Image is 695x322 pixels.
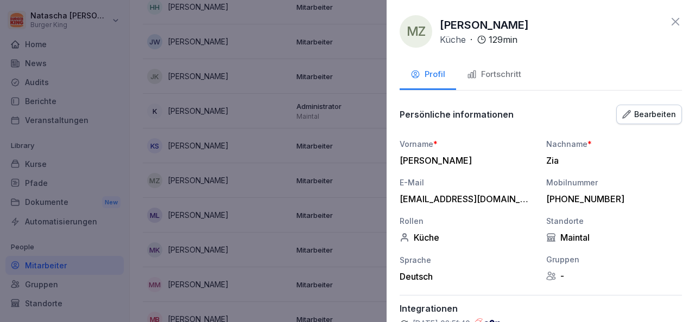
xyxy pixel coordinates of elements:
button: Profil [400,61,456,90]
div: E-Mail [400,177,535,188]
div: - [546,271,682,281]
div: [PHONE_NUMBER] [546,194,677,204]
div: Standorte [546,215,682,227]
button: Bearbeiten [616,105,682,124]
div: Vorname [400,138,535,150]
div: Küche [400,232,535,243]
div: Nachname [546,138,682,150]
div: Zia [546,155,677,166]
p: Integrationen [400,303,682,314]
p: Küche [440,33,466,46]
p: [PERSON_NAME] [440,17,529,33]
p: Persönliche informationen [400,109,514,120]
button: Fortschritt [456,61,532,90]
div: Sprache [400,254,535,266]
div: · [440,33,517,46]
div: Profil [410,68,445,81]
div: MZ [400,15,432,48]
div: Bearbeiten [622,108,676,120]
div: Mobilnummer [546,177,682,188]
div: Deutsch [400,271,535,282]
div: Maintal [546,232,682,243]
div: Rollen [400,215,535,227]
p: 129 min [489,33,517,46]
div: [PERSON_NAME] [400,155,530,166]
div: Gruppen [546,254,682,265]
div: Fortschritt [467,68,521,81]
div: [EMAIL_ADDRESS][DOMAIN_NAME] [400,194,530,204]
